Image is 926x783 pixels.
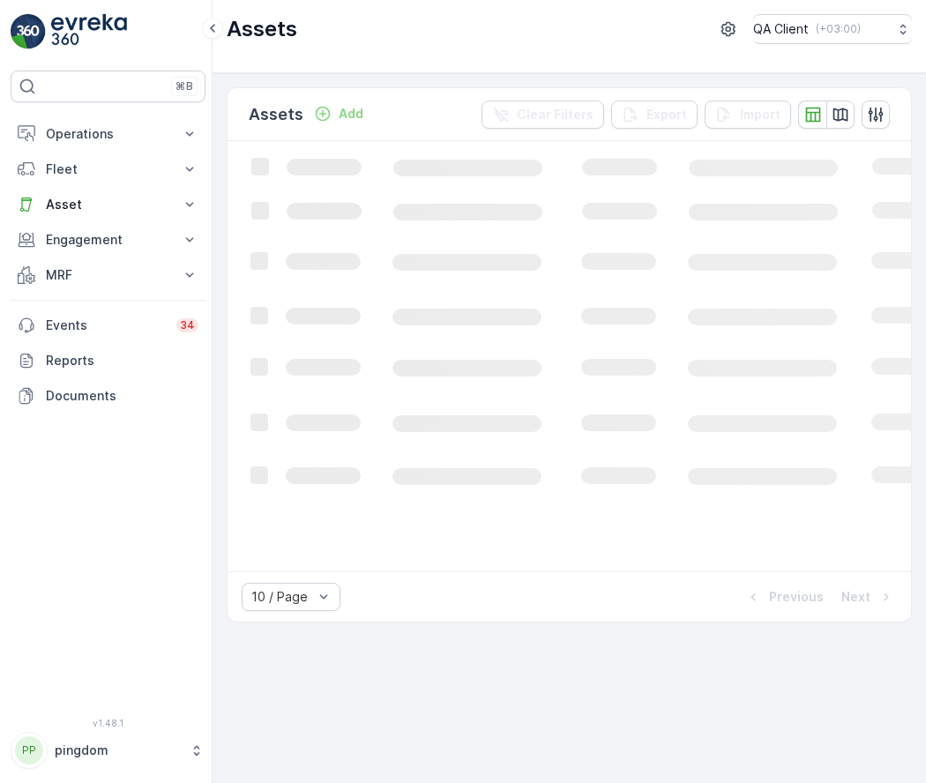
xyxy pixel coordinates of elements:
[11,152,205,187] button: Fleet
[51,14,127,49] img: logo_light-DOdMpM7g.png
[753,14,912,44] button: QA Client(+03:00)
[743,586,825,608] button: Previous
[11,222,205,257] button: Engagement
[646,106,687,123] p: Export
[227,15,297,43] p: Assets
[11,116,205,152] button: Operations
[46,387,198,405] p: Documents
[15,736,43,764] div: PP
[11,187,205,222] button: Asset
[249,102,303,127] p: Assets
[840,586,897,608] button: Next
[11,14,46,49] img: logo
[11,257,205,293] button: MRF
[11,308,205,343] a: Events34
[46,125,170,143] p: Operations
[11,378,205,414] a: Documents
[175,79,193,93] p: ⌘B
[11,343,205,378] a: Reports
[55,742,181,759] p: pingdom
[307,103,370,124] button: Add
[46,196,170,213] p: Asset
[482,101,604,129] button: Clear Filters
[46,231,170,249] p: Engagement
[705,101,791,129] button: Import
[180,318,195,332] p: 34
[517,106,594,123] p: Clear Filters
[753,20,809,38] p: QA Client
[841,588,870,606] p: Next
[11,732,205,769] button: PPpingdom
[11,718,205,728] span: v 1.48.1
[769,588,824,606] p: Previous
[740,106,780,123] p: Import
[46,266,170,284] p: MRF
[46,160,170,178] p: Fleet
[46,352,198,369] p: Reports
[339,105,363,123] p: Add
[46,317,166,334] p: Events
[611,101,698,129] button: Export
[816,22,861,36] p: ( +03:00 )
